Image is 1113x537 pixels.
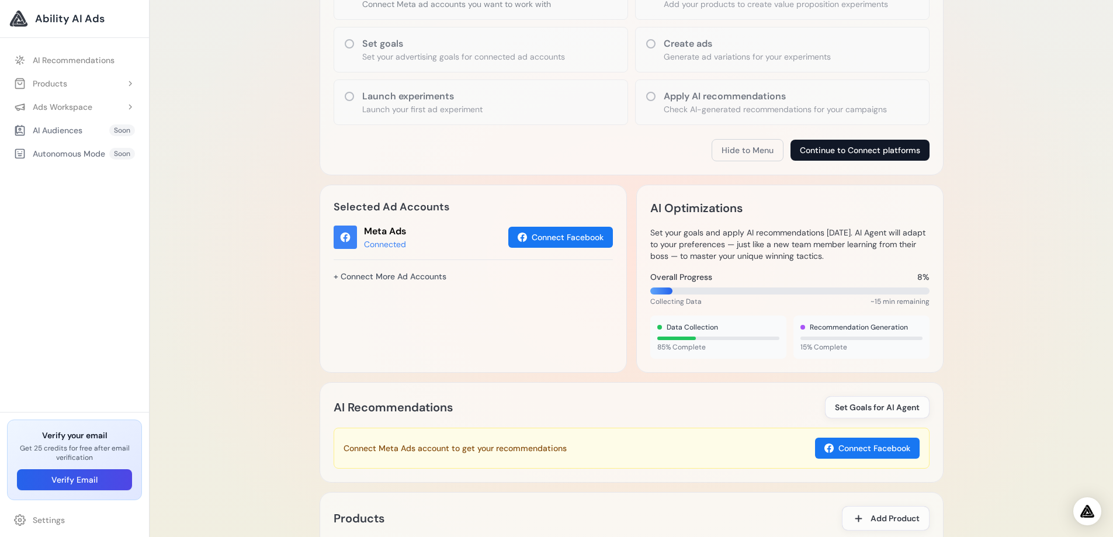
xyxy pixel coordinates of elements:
[14,124,82,136] div: AI Audiences
[815,438,920,459] button: Connect Facebook
[7,510,142,531] a: Settings
[650,271,712,283] span: Overall Progress
[364,224,406,238] div: Meta Ads
[14,148,105,160] div: Autonomous Mode
[7,73,142,94] button: Products
[917,271,930,283] span: 8%
[800,342,923,352] span: 15% Complete
[835,401,920,413] span: Set Goals for AI Agent
[664,37,831,51] h3: Create ads
[17,469,132,490] button: Verify Email
[664,89,887,103] h3: Apply AI recommendations
[842,506,930,531] button: Add Product
[712,139,783,161] button: Hide to Menu
[334,199,613,215] h2: Selected Ad Accounts
[17,444,132,462] p: Get 25 credits for free after email verification
[664,103,887,115] p: Check AI-generated recommendations for your campaigns
[334,266,446,286] a: + Connect More Ad Accounts
[362,103,483,115] p: Launch your first ad experiment
[7,96,142,117] button: Ads Workspace
[1073,497,1101,525] div: Open Intercom Messenger
[17,429,132,441] h3: Verify your email
[664,51,831,63] p: Generate ad variations for your experiments
[9,9,140,28] a: Ability AI Ads
[650,199,743,217] h2: AI Optimizations
[334,509,384,528] h2: Products
[871,512,920,524] span: Add Product
[344,442,567,454] h3: Connect Meta Ads account to get your recommendations
[14,78,67,89] div: Products
[14,101,92,113] div: Ads Workspace
[871,297,930,306] span: ~15 min remaining
[667,323,718,332] span: Data Collection
[650,227,930,262] p: Set your goals and apply AI recommendations [DATE]. AI Agent will adapt to your preferences — jus...
[334,398,453,417] h2: AI Recommendations
[362,89,483,103] h3: Launch experiments
[109,148,135,160] span: Soon
[508,227,613,248] button: Connect Facebook
[364,238,406,250] div: Connected
[35,11,105,27] span: Ability AI Ads
[790,140,930,161] button: Continue to Connect platforms
[7,50,142,71] a: AI Recommendations
[657,342,779,352] span: 85% Complete
[362,37,565,51] h3: Set goals
[825,396,930,418] button: Set Goals for AI Agent
[362,51,565,63] p: Set your advertising goals for connected ad accounts
[810,323,908,332] span: Recommendation Generation
[650,297,702,306] span: Collecting Data
[109,124,135,136] span: Soon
